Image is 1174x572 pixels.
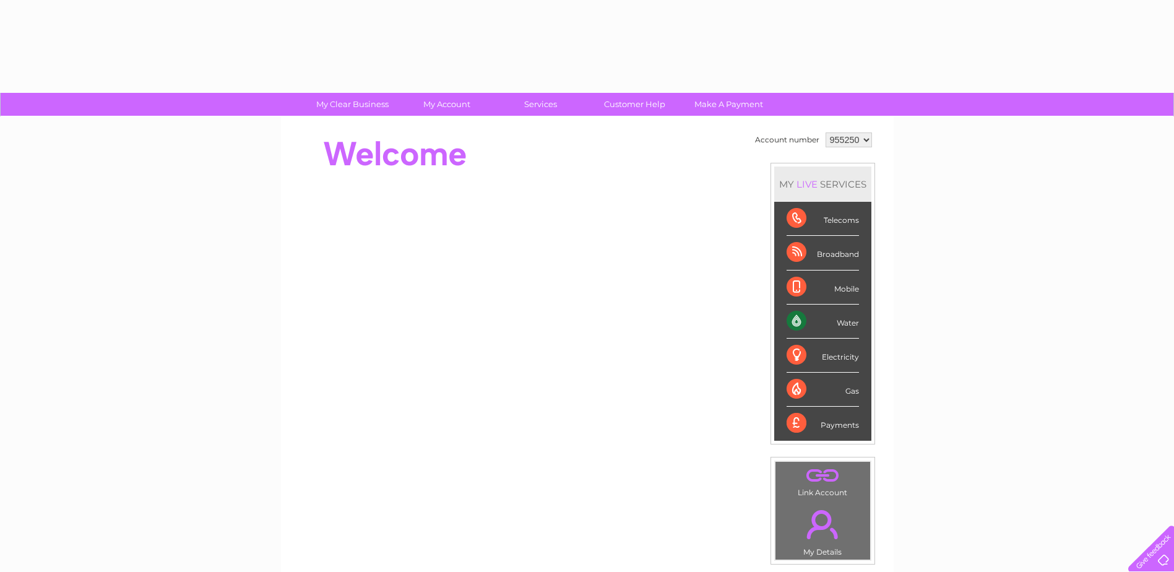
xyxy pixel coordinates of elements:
[787,407,859,440] div: Payments
[779,465,867,487] a: .
[395,93,498,116] a: My Account
[794,178,820,190] div: LIVE
[787,202,859,236] div: Telecoms
[301,93,404,116] a: My Clear Business
[779,503,867,546] a: .
[490,93,592,116] a: Services
[775,461,871,500] td: Link Account
[787,271,859,305] div: Mobile
[774,167,871,202] div: MY SERVICES
[787,373,859,407] div: Gas
[752,129,822,150] td: Account number
[787,305,859,339] div: Water
[787,236,859,270] div: Broadband
[775,500,871,560] td: My Details
[678,93,780,116] a: Make A Payment
[584,93,686,116] a: Customer Help
[787,339,859,373] div: Electricity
